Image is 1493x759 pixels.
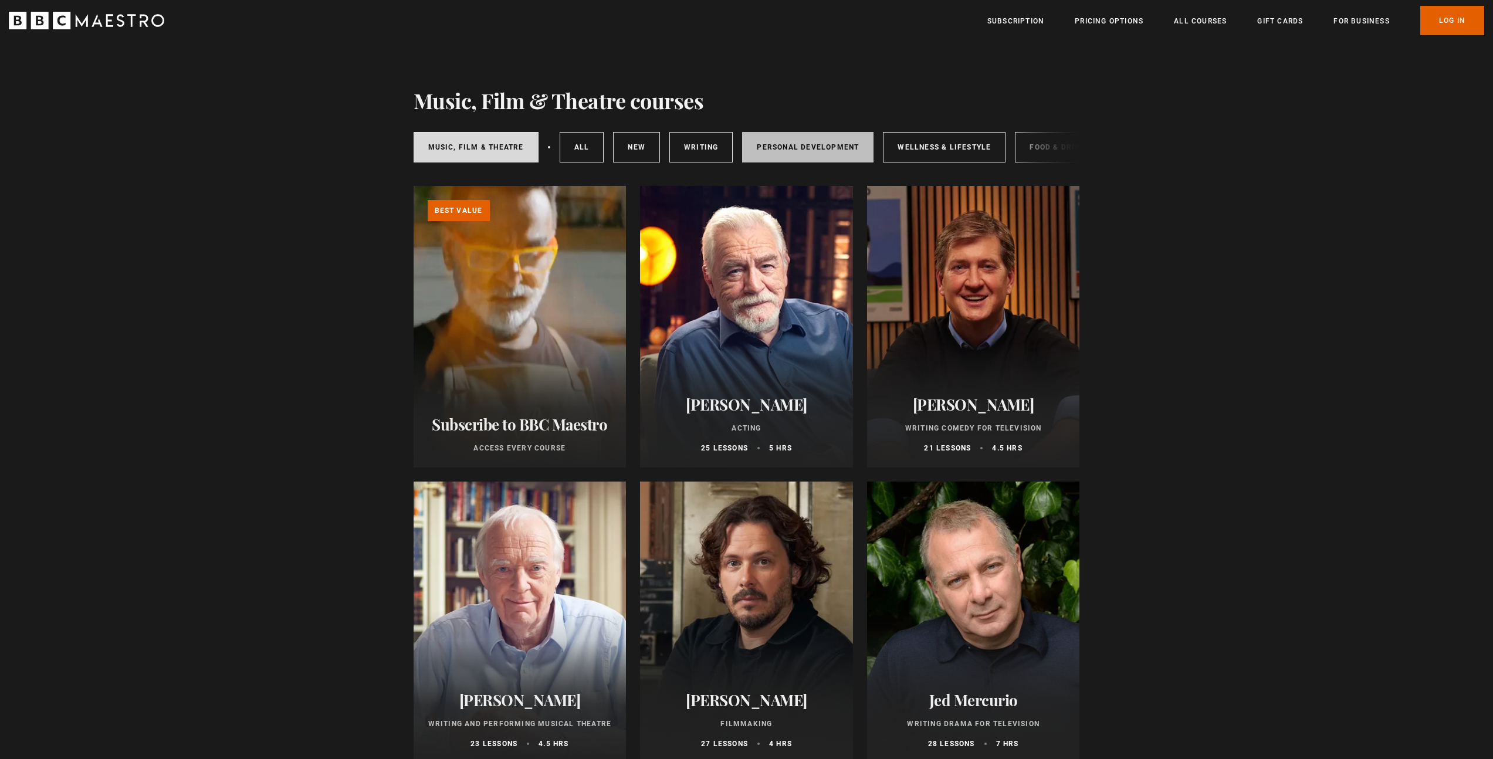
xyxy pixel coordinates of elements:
a: All Courses [1174,15,1227,27]
p: Best value [428,200,490,221]
p: 5 hrs [769,443,792,453]
a: [PERSON_NAME] Writing Comedy for Television 21 lessons 4.5 hrs [867,186,1080,467]
a: New [613,132,660,162]
nav: Primary [987,6,1484,35]
h2: [PERSON_NAME] [428,691,612,709]
p: Writing and Performing Musical Theatre [428,719,612,729]
a: Personal Development [742,132,874,162]
a: Pricing Options [1075,15,1143,27]
p: 4.5 hrs [539,738,568,749]
a: [PERSON_NAME] Acting 25 lessons 5 hrs [640,186,853,467]
a: Wellness & Lifestyle [883,132,1006,162]
h2: Jed Mercurio [881,691,1066,709]
a: Gift Cards [1257,15,1303,27]
p: 25 lessons [701,443,748,453]
p: Writing Comedy for Television [881,423,1066,433]
p: Writing Drama for Television [881,719,1066,729]
p: Acting [654,423,839,433]
h2: [PERSON_NAME] [654,691,839,709]
p: 23 lessons [470,738,517,749]
p: Filmmaking [654,719,839,729]
h2: [PERSON_NAME] [881,395,1066,414]
a: All [560,132,604,162]
p: 4 hrs [769,738,792,749]
p: 7 hrs [996,738,1019,749]
p: 4.5 hrs [992,443,1022,453]
a: Log In [1420,6,1484,35]
a: Subscription [987,15,1044,27]
p: 21 lessons [924,443,971,453]
a: For business [1333,15,1389,27]
svg: BBC Maestro [9,12,164,29]
p: 27 lessons [701,738,748,749]
h2: [PERSON_NAME] [654,395,839,414]
a: Music, Film & Theatre [414,132,539,162]
p: 28 lessons [928,738,975,749]
a: Writing [669,132,733,162]
h1: Music, Film & Theatre courses [414,88,704,113]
